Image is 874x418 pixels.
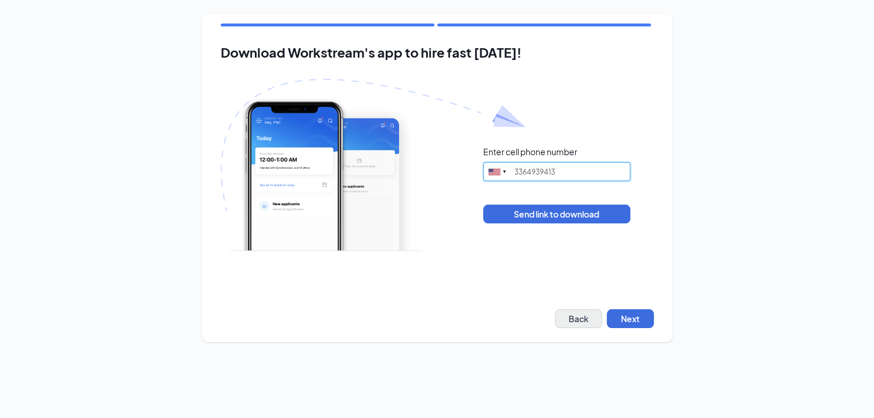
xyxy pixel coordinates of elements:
img: Download Workstream's app with paper plane [221,79,526,251]
button: Send link to download [483,205,630,223]
div: Enter cell phone number [483,146,577,158]
button: Next [607,309,654,328]
input: (201) 555-0123 [483,162,630,181]
div: United States: +1 [484,163,511,180]
button: Back [555,309,602,328]
h2: Download Workstream's app to hire fast [DATE]! [221,45,654,60]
